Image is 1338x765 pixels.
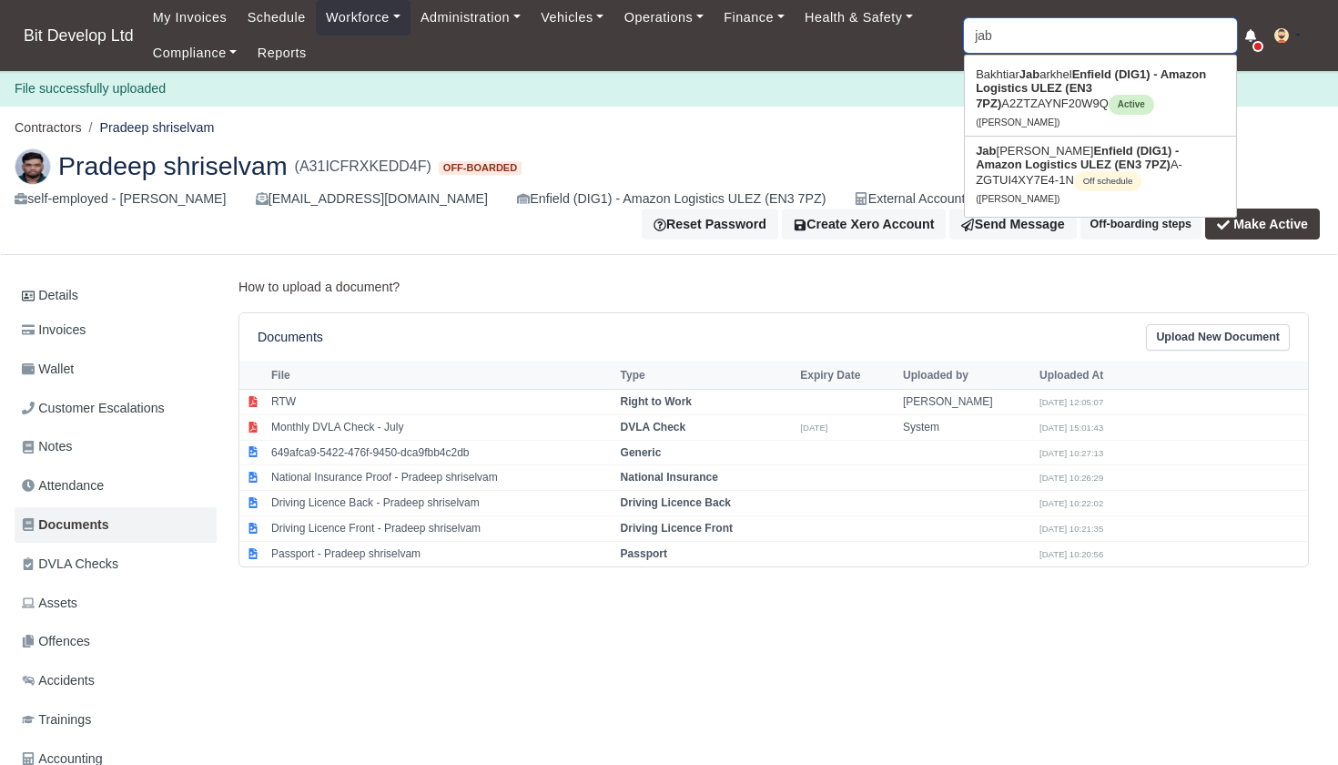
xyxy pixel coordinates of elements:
a: How to upload a document? [238,280,400,294]
a: Reports [248,36,317,71]
a: Offences [15,624,217,659]
a: Details [15,279,217,312]
th: Type [616,362,796,389]
a: Assets [15,586,217,621]
small: [DATE] 10:20:56 [1039,549,1103,559]
a: Documents [15,507,217,543]
td: System [898,414,1035,440]
span: Off schedule [1074,171,1142,191]
input: Search... [964,18,1237,53]
button: Reset Password [642,209,778,240]
strong: Enfield (DIG1) - Amazon Logistics ULEZ (EN3 7PZ) [976,144,1179,171]
td: [PERSON_NAME] [898,390,1035,415]
td: Passport - Pradeep shriselvam [267,541,616,566]
span: DVLA Checks [22,554,118,575]
span: Trainings [22,709,91,730]
a: Bit Develop Ltd [15,18,143,54]
button: Make Active [1205,209,1320,240]
small: [DATE] 12:05:07 [1039,397,1103,407]
strong: National Insurance [621,471,718,484]
td: Driving Licence Back - Pradeep shriselvam [267,491,616,516]
div: self-employed - [PERSON_NAME] [15,189,227,209]
small: ([PERSON_NAME]) [976,117,1059,127]
strong: Right to Work [621,395,692,408]
a: Jab[PERSON_NAME]Enfield (DIG1) - Amazon Logistics ULEZ (EN3 7PZ)A-ZGTUI4XY7E4-1NOff schedule ([PE... [965,137,1236,212]
strong: Driving Licence Back [621,496,731,509]
strong: Enfield (DIG1) - Amazon Logistics ULEZ (EN3 7PZ) [976,67,1206,110]
h6: Documents [258,330,323,345]
td: Monthly DVLA Check - July [267,414,616,440]
small: [DATE] 10:26:29 [1039,473,1103,483]
th: Uploaded by [898,362,1035,389]
th: Expiry Date [796,362,898,389]
span: Off-boarded [439,161,522,175]
a: Compliance [143,36,248,71]
a: Attendance [15,468,217,504]
a: DVLA Checks [15,546,217,582]
a: BakhtiarJabarkhelEnfield (DIG1) - Amazon Logistics ULEZ (EN3 7PZ)A2ZTZAYNF20W9QActive ([PERSON_NA... [965,60,1236,136]
a: Invoices [15,312,217,348]
iframe: Chat Widget [1247,678,1338,765]
small: [DATE] 10:21:35 [1039,524,1103,534]
a: Contractors [15,120,82,135]
strong: Jab [1019,67,1039,81]
div: [EMAIL_ADDRESS][DOMAIN_NAME] [256,189,488,209]
a: Accidents [15,663,217,699]
li: Pradeep shriselvam [82,117,215,138]
strong: Generic [621,446,662,459]
span: Attendance [22,475,104,496]
span: Notes [22,436,72,457]
a: Upload New Document [1146,324,1290,351]
span: Bit Develop Ltd [15,17,143,54]
button: Off-boarding steps [1080,209,1201,240]
span: Documents [22,515,109,535]
span: Accidents [22,670,95,691]
span: Invoices [22,320,86,341]
span: Pradeep shriselvam [58,153,288,178]
a: Wallet [15,352,217,387]
strong: Jab [976,144,996,158]
div: External Accounting [855,189,982,209]
span: Wallet [22,359,74,380]
td: Driving Licence Front - Pradeep shriselvam [267,516,616,542]
th: File [267,362,616,389]
strong: DVLA Check [621,421,686,433]
a: Customer Escalations [15,391,217,426]
span: Assets [22,593,77,614]
small: [DATE] 10:27:13 [1039,448,1103,458]
a: Notes [15,429,217,464]
a: Send Message [949,209,1076,240]
strong: Passport [621,547,667,560]
span: (A31ICFRXKEDD4F) [295,156,431,178]
span: Offences [22,631,90,652]
button: Create Xero Account [782,209,947,240]
small: [DATE] [800,423,827,433]
small: ([PERSON_NAME]) [976,194,1059,204]
small: [DATE] 10:22:02 [1039,498,1103,508]
td: RTW [267,390,616,415]
td: National Insurance Proof - Pradeep shriselvam [267,465,616,491]
td: 649afca9-5422-476f-9450-dca9fbb4c2db [267,440,616,465]
span: Customer Escalations [22,398,165,419]
span: Active [1109,95,1154,115]
th: Uploaded At [1035,362,1171,389]
strong: Driving Licence Front [621,522,733,535]
div: Enfield (DIG1) - Amazon Logistics ULEZ (EN3 7PZ) [517,189,826,209]
div: Pradeep shriselvam [1,134,1337,256]
small: [DATE] 15:01:43 [1039,423,1103,433]
a: Trainings [15,702,217,738]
